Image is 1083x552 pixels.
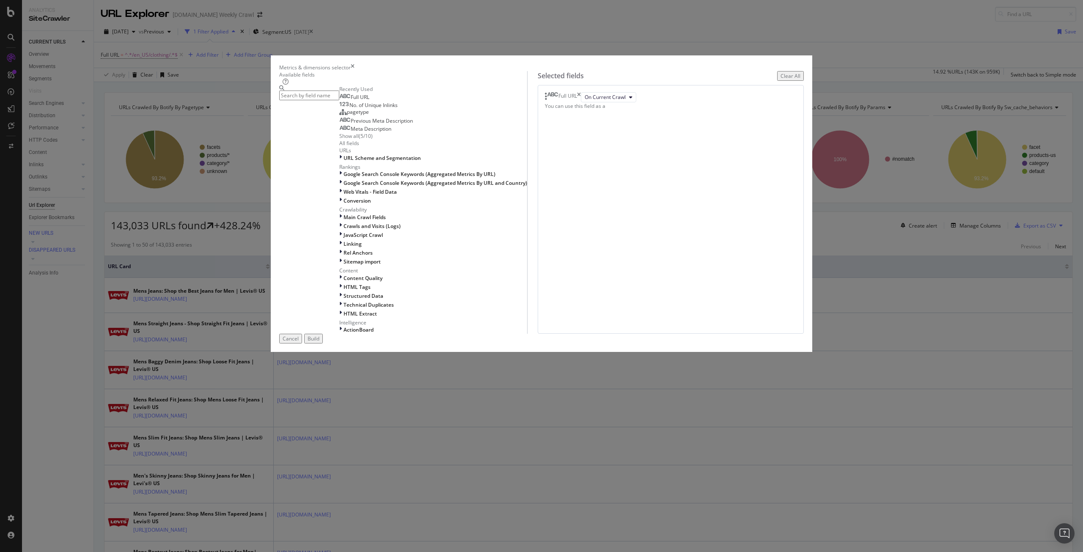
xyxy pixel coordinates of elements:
span: Previous Meta Description [351,117,413,124]
span: Full URL [351,93,369,101]
div: Rankings [339,163,527,170]
div: Recently Used [339,85,527,93]
div: Crawlability [339,206,527,213]
div: Content [339,267,527,274]
input: Search by field name [279,91,339,100]
div: Available fields [279,71,527,78]
span: Structured Data [344,292,383,299]
div: Open Intercom Messenger [1054,523,1075,544]
span: Web Vitals - Field Data [344,188,397,195]
div: All fields [339,140,527,147]
div: URLs [339,147,527,154]
div: modal [271,55,812,352]
span: On Current Crawl [585,93,626,101]
div: Metrics & dimensions selector [279,64,351,71]
div: Selected fields [538,71,584,81]
span: Google Search Console Keywords (Aggregated Metrics By URL) [344,170,495,178]
div: times [351,64,355,71]
span: Rel Anchors [344,249,373,256]
span: Crawls and Visits (Logs) [344,222,401,230]
button: Build [304,334,323,343]
div: Build [308,335,319,342]
span: HTML Tags [344,283,371,291]
span: Google Search Console Keywords (Aggregated Metrics By URL and Country) [344,179,527,187]
span: No. of Unique Inlinks [349,102,398,109]
div: Clear All [781,72,800,80]
span: Conversion [344,197,371,204]
span: Main Crawl Fields [344,214,386,221]
div: Intelligence [339,319,527,326]
span: URL Scheme and Segmentation [344,154,421,162]
div: Full URLtimesOn Current Crawl [545,92,797,102]
span: Linking [344,240,362,247]
div: ( 5 / 10 ) [359,132,373,140]
span: HTML Extract [344,310,377,317]
button: On Current Crawl [581,92,636,102]
button: Clear All [777,71,804,81]
span: Technical Duplicates [344,301,394,308]
div: times [577,92,581,102]
div: Show all [339,132,359,140]
button: Cancel [279,334,302,343]
span: Content Quality [344,275,382,282]
div: You can use this field as a [545,102,797,110]
span: pagetype [347,108,369,115]
span: JavaScript Crawl [344,231,383,239]
div: Full URL [558,92,577,102]
span: ActionBoard [344,326,374,333]
span: Sitemap import [344,258,381,265]
div: Cancel [283,335,299,342]
span: Meta Description [351,125,391,132]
